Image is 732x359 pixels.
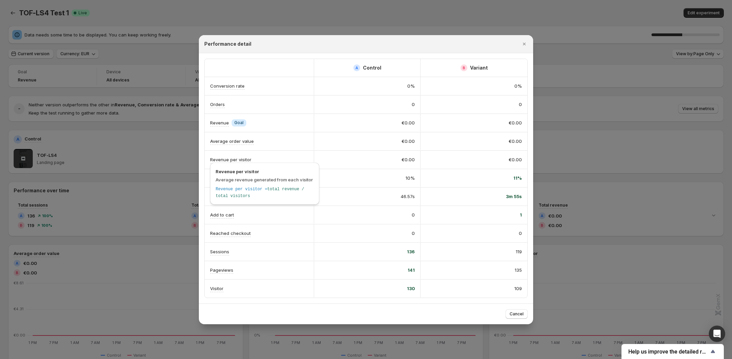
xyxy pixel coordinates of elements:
[412,101,415,108] span: 0
[355,66,358,70] h2: A
[363,64,381,71] h2: Control
[401,119,415,126] span: €0.00
[401,156,415,163] span: €0.00
[513,175,522,181] span: 11%
[510,311,524,317] span: Cancel
[210,138,254,145] p: Average order value
[520,211,522,218] span: 1
[407,83,415,89] span: 0%
[709,326,725,342] div: Open Intercom Messenger
[407,285,415,292] span: 130
[407,248,415,255] span: 136
[628,347,717,356] button: Show survey - Help us improve the detailed report for A/B campaigns
[234,120,244,125] span: Goal
[216,168,314,175] span: Revenue per visitor
[210,156,251,163] p: Revenue per visitor
[515,267,522,273] span: 135
[628,348,709,355] span: Help us improve the detailed report for A/B campaigns
[514,285,522,292] span: 109
[412,230,415,237] span: 0
[509,156,522,163] span: €0.00
[204,41,251,47] h2: Performance detail
[210,230,251,237] p: Reached checkout
[210,83,245,89] p: Conversion rate
[406,175,415,181] span: 10%
[519,101,522,108] span: 0
[210,267,233,273] p: Pageviews
[516,248,522,255] span: 119
[506,193,522,200] span: 3m 55s
[519,39,529,49] button: Close
[412,211,415,218] span: 0
[210,285,223,292] p: Visitor
[401,138,415,145] span: €0.00
[506,309,528,319] button: Cancel
[514,83,522,89] span: 0%
[509,119,522,126] span: €0.00
[216,187,267,192] span: Revenue per visitor =
[470,64,488,71] h2: Variant
[210,119,229,126] p: Revenue
[408,267,415,273] span: 141
[216,177,313,182] span: Average revenue generated from each visitor
[519,230,522,237] span: 0
[210,101,225,108] p: Orders
[509,138,522,145] span: €0.00
[401,193,415,200] span: 46.57s
[463,66,465,70] h2: B
[210,248,229,255] p: Sessions
[210,211,234,218] p: Add to cart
